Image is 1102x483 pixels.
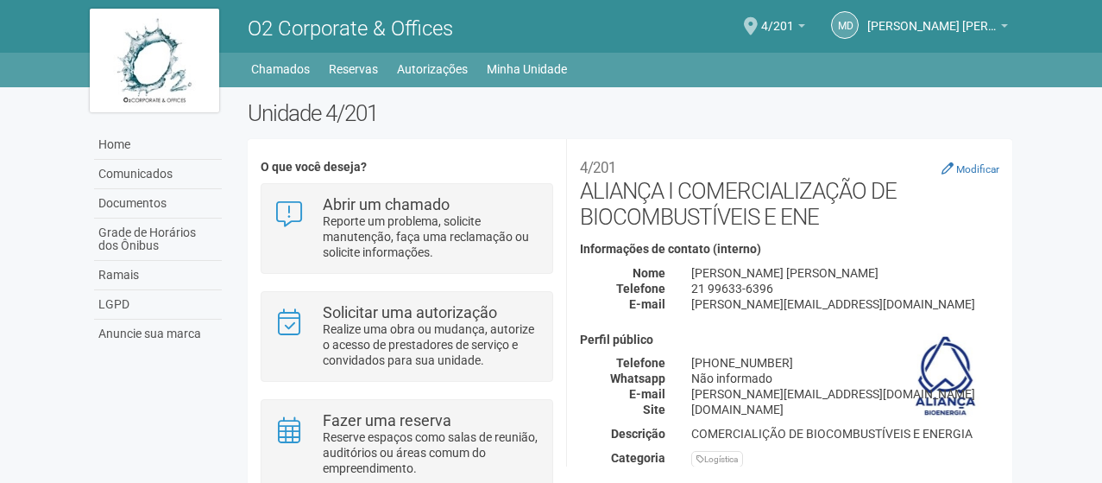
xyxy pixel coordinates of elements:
div: [PHONE_NUMBER] [678,355,1012,371]
h2: Unidade 4/201 [248,100,1013,126]
a: Fazer uma reserva Reserve espaços como salas de reunião, auditórios ou áreas comum do empreendime... [274,413,539,476]
a: Anuncie sua marca [94,320,222,348]
span: 4/201 [761,3,794,33]
h4: O que você deseja? [261,161,553,174]
a: Abrir um chamado Reporte um problema, solicite manutenção, faça uma reclamação ou solicite inform... [274,197,539,260]
small: Modificar [956,163,999,175]
p: Reserve espaços como salas de reunião, auditórios ou áreas comum do empreendimento. [323,429,539,476]
h4: Perfil público [580,334,999,346]
div: 21 99633-6396 [678,281,1012,296]
a: Comunicados [94,160,222,189]
a: Ramais [94,261,222,290]
span: Marcelo de Andrade Ferreira [867,3,997,33]
strong: Whatsapp [610,372,665,385]
p: Realize uma obra ou mudança, autorize o acesso de prestadores de serviço e convidados para sua un... [323,321,539,368]
a: Autorizações [397,57,468,81]
div: COMERCIALIÇÃO DE BIOCOMBUSTÍVEIS E ENERGIA [678,426,1012,442]
small: 4/201 [580,159,616,176]
div: Logística [691,451,743,467]
strong: Nome [633,266,665,280]
strong: Site [643,403,665,416]
h2: ALIANÇA I COMERCIALIZAÇÃO DE BIOCOMBUSTÍVEIS E ENE [580,152,999,230]
a: Home [94,130,222,160]
a: LGPD [94,290,222,320]
a: Solicitar uma autorização Realize uma obra ou mudança, autorize o acesso de prestadores de serviç... [274,305,539,368]
strong: E-mail [629,387,665,401]
strong: Solicitar uma autorização [323,303,497,321]
a: Modificar [941,162,999,175]
strong: Categoria [611,451,665,465]
img: business.png [904,334,987,420]
img: logo.jpg [90,9,219,112]
strong: Telefone [616,356,665,370]
div: [PERSON_NAME][EMAIL_ADDRESS][DOMAIN_NAME] [678,386,1012,402]
strong: Descrição [611,427,665,441]
a: 4/201 [761,22,805,35]
strong: E-mail [629,297,665,311]
p: Reporte um problema, solicite manutenção, faça uma reclamação ou solicite informações. [323,213,539,260]
div: [DOMAIN_NAME] [678,402,1012,417]
a: Chamados [251,57,310,81]
div: [PERSON_NAME][EMAIL_ADDRESS][DOMAIN_NAME] [678,296,1012,312]
div: Não informado [678,371,1012,386]
div: [PERSON_NAME] [PERSON_NAME] [678,265,1012,281]
strong: Telefone [616,282,665,296]
a: [PERSON_NAME] [PERSON_NAME] [867,22,1008,35]
a: Minha Unidade [487,57,567,81]
a: Reservas [329,57,378,81]
a: Md [831,11,859,39]
strong: Abrir um chamado [323,195,450,213]
h4: Informações de contato (interno) [580,243,999,256]
a: Documentos [94,189,222,219]
strong: Fazer uma reserva [323,411,451,429]
a: Grade de Horários dos Ônibus [94,219,222,261]
span: O2 Corporate & Offices [248,16,453,41]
